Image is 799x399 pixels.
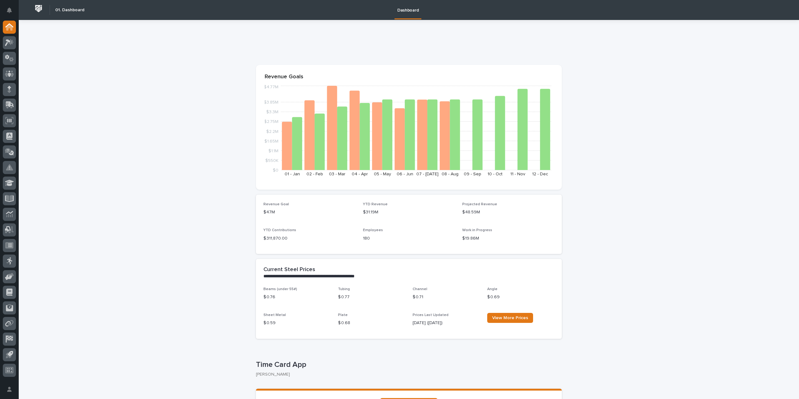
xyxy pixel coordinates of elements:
div: Notifications [8,7,16,17]
tspan: $0 [273,168,278,173]
span: Revenue Goal [263,202,289,206]
p: $ 0.69 [487,294,554,300]
tspan: $550K [265,158,278,163]
p: $48.59M [462,209,554,216]
span: YTD Contributions [263,228,296,232]
h2: 01. Dashboard [55,7,84,13]
p: $ 311,870.00 [263,235,355,242]
p: 180 [363,235,455,242]
span: Prices Last Updated [413,313,449,317]
p: $47M [263,209,355,216]
span: Tubing [338,287,350,291]
p: Time Card App [256,360,559,369]
span: Sheet Metal [263,313,286,317]
p: [DATE] ([DATE]) [413,320,480,326]
tspan: $4.77M [264,85,278,89]
p: Revenue Goals [265,74,553,80]
span: Work in Progress [462,228,492,232]
a: View More Prices [487,313,533,323]
text: 06 - Jun [397,172,413,176]
span: YTD Revenue [363,202,388,206]
p: $19.86M [462,235,554,242]
text: 11 - Nov [510,172,525,176]
h2: Current Steel Prices [263,266,315,273]
text: 08 - Aug [442,172,458,176]
img: Workspace Logo [33,3,44,14]
text: 12 - Dec [532,172,548,176]
text: 02 - Feb [306,172,323,176]
tspan: $3.3M [266,110,278,114]
p: $ 0.77 [338,294,405,300]
span: Angle [487,287,498,291]
tspan: $1.1M [268,148,278,153]
span: Beams (under 55#) [263,287,297,291]
span: Projected Revenue [462,202,497,206]
p: $ 0.59 [263,320,331,326]
p: $ 0.76 [263,294,331,300]
tspan: $2.75M [264,119,278,124]
text: 09 - Sep [464,172,481,176]
span: Channel [413,287,427,291]
text: 10 - Oct [488,172,502,176]
p: $31.19M [363,209,455,216]
p: $ 0.71 [413,294,480,300]
button: Notifications [3,4,16,17]
p: [PERSON_NAME] [256,372,557,377]
text: 04 - Apr [352,172,368,176]
text: 05 - May [374,172,391,176]
tspan: $2.2M [266,129,278,134]
text: 01 - Jan [285,172,300,176]
span: Plate [338,313,348,317]
p: $ 0.68 [338,320,405,326]
span: Employees [363,228,383,232]
tspan: $3.85M [264,100,278,105]
text: 03 - Mar [329,172,346,176]
tspan: $1.65M [264,139,278,143]
text: 07 - [DATE] [416,172,439,176]
span: View More Prices [492,316,528,320]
